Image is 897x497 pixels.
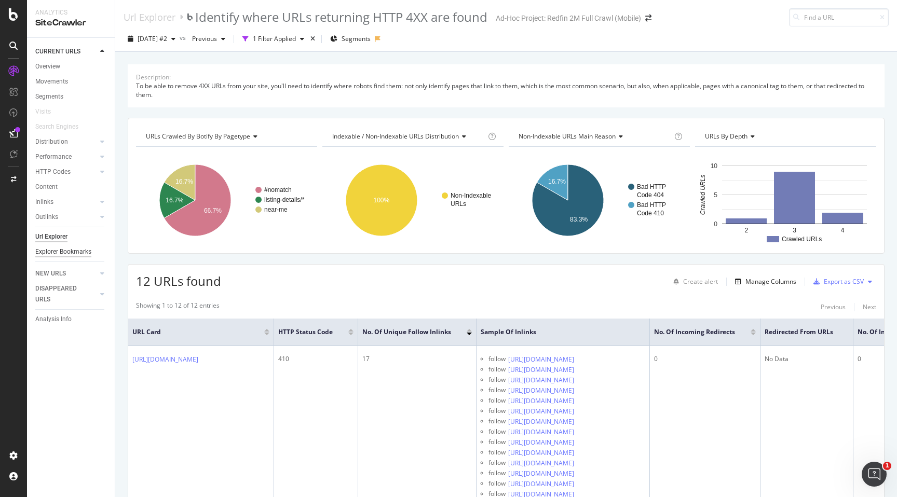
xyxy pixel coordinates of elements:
[793,227,796,234] text: 3
[841,227,845,234] text: 4
[517,128,672,145] h4: Non-Indexable URLs Main Reason
[809,273,864,290] button: Export as CSV
[488,479,506,489] div: follow
[35,246,107,257] a: Explorer Bookmarks
[637,202,666,209] text: Bad HTTP
[35,91,107,102] a: Segments
[509,155,690,245] svg: A chart.
[136,81,876,99] div: To be able to remove 4XX URLs from your site, you'll need to identify where robots find them: not...
[35,46,80,57] div: CURRENT URLS
[645,15,651,22] div: arrow-right-arrow-left
[519,132,616,141] span: Non-Indexable URLs Main Reason
[238,31,308,47] button: 1 Filter Applied
[508,375,574,385] a: [URL][DOMAIN_NAME]
[863,301,876,313] button: Next
[264,187,292,194] text: #nomatch
[508,385,574,396] a: [URL][DOMAIN_NAME]
[136,155,317,245] svg: A chart.
[548,178,566,185] text: 16.7%
[508,396,574,406] a: [URL][DOMAIN_NAME]
[35,283,97,305] a: DISAPPEARED URLS
[824,277,864,286] div: Export as CSV
[278,327,333,337] span: HTTP Status Code
[264,206,288,214] text: near-me
[731,275,796,288] button: Manage Columns
[332,132,459,141] span: Indexable / Non-Indexable URLs distribution
[508,365,574,375] a: [URL][DOMAIN_NAME]
[374,197,390,204] text: 100%
[714,191,717,199] text: 5
[35,17,106,29] div: SiteCrawler
[714,220,717,228] text: 0
[863,302,876,311] div: Next
[35,246,91,257] div: Explorer Bookmarks
[188,34,217,43] span: Previous
[188,31,229,47] button: Previous
[35,197,97,208] a: Inlinks
[362,354,472,364] div: 17
[278,354,354,364] div: 410
[362,327,451,337] span: No. of Unique Follow Inlinks
[35,136,68,147] div: Distribution
[496,13,641,23] div: Ad-Hoc Project: Redfin 2M Full Crawl (Mobile)
[132,327,262,337] span: URL Card
[883,462,891,470] span: 1
[35,76,68,87] div: Movements
[35,61,60,72] div: Overview
[136,73,171,81] div: Description:
[308,34,317,44] div: times
[862,462,887,487] iframe: Intercom live chat
[322,155,504,245] div: A chart.
[35,151,97,162] a: Performance
[782,236,822,243] text: Crawled URLs
[637,184,666,191] text: Bad HTTP
[508,479,574,489] a: [URL][DOMAIN_NAME]
[508,427,574,437] a: [URL][DOMAIN_NAME]
[508,437,574,448] a: [URL][DOMAIN_NAME]
[136,301,220,313] div: Showing 1 to 12 of 12 entries
[488,468,506,479] div: follow
[35,136,97,147] a: Distribution
[821,302,846,311] div: Previous
[488,406,506,417] div: follow
[35,268,97,279] a: NEW URLS
[146,132,250,141] span: URLs Crawled By Botify By pagetype
[35,314,107,325] a: Analysis Info
[204,207,222,214] text: 66.7%
[765,327,833,337] span: Redirected from URLs
[35,212,97,223] a: Outlinks
[508,354,574,365] a: [URL][DOMAIN_NAME]
[508,448,574,458] a: [URL][DOMAIN_NAME]
[35,106,61,117] a: Visits
[711,162,718,170] text: 10
[35,268,66,279] div: NEW URLS
[488,354,506,365] div: follow
[821,301,846,313] button: Previous
[326,31,375,47] button: Segments
[35,61,107,72] a: Overview
[508,417,574,427] a: [URL][DOMAIN_NAME]
[669,273,718,290] button: Create alert
[488,396,506,406] div: follow
[35,231,107,242] a: Url Explorer
[789,8,889,26] input: Find a URL
[699,175,706,215] text: Crawled URLs
[508,468,574,479] a: [URL][DOMAIN_NAME]
[132,354,198,365] a: [URL][DOMAIN_NAME]
[695,155,876,245] div: A chart.
[654,327,735,337] span: No. of Incoming Redirects
[705,132,747,141] span: URLs by Depth
[35,314,72,325] div: Analysis Info
[138,34,167,43] span: 2025 Aug. 22nd #2
[166,197,183,204] text: 16.7%
[488,417,506,427] div: follow
[180,33,188,42] span: vs
[451,201,466,208] text: URLs
[330,128,486,145] h4: Indexable / Non-Indexable URLs Distribution
[124,11,175,23] a: Url Explorer
[35,121,78,132] div: Search Engines
[175,178,193,185] text: 16.7%
[35,182,107,192] a: Content
[342,34,371,43] span: Segments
